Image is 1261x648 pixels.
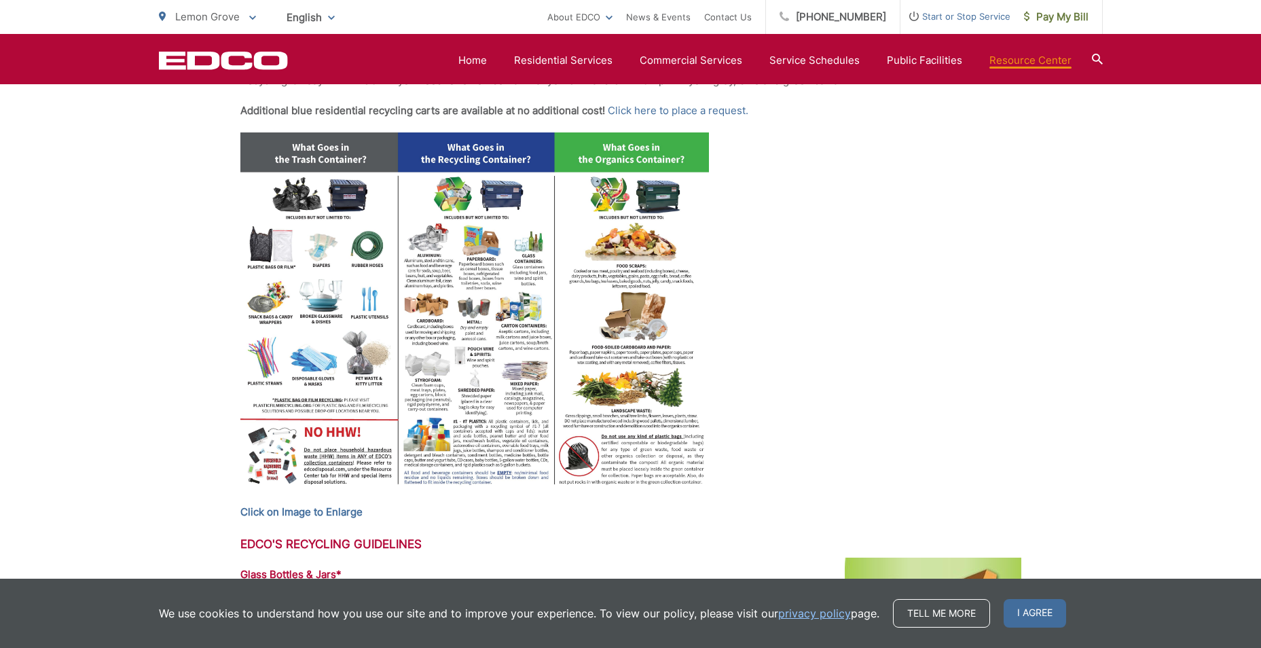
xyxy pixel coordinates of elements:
span: Lemon Grove [175,10,240,23]
a: Tell me more [893,599,990,628]
a: Residential Services [514,52,613,69]
a: News & Events [626,9,691,25]
img: Diagram of what items can be recycled [240,132,709,494]
a: Click on Image to Enlarge [240,504,363,520]
span: I agree [1004,599,1066,628]
span: English [276,5,345,29]
a: Home [458,52,487,69]
a: About EDCO [547,9,613,25]
strong: Click on Image to Enlarge [240,505,363,518]
a: Service Schedules [769,52,860,69]
a: Public Facilities [887,52,962,69]
span: Pay My Bill [1024,9,1089,25]
a: EDCD logo. Return to the homepage. [159,51,288,70]
a: Commercial Services [640,52,742,69]
a: Contact Us [704,9,752,25]
h4: Glass Bottles & Jars* [240,568,1021,581]
strong: Additional blue residential recycling carts are available at no additional cost! [240,104,605,117]
h3: EDCO's Recycling Guidelines [240,537,1021,551]
a: privacy policy [778,605,851,622]
p: We use cookies to understand how you use our site and to improve your experience. To view our pol... [159,605,879,622]
a: Resource Center [989,52,1072,69]
a: Click here to place a request. [608,103,748,119]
